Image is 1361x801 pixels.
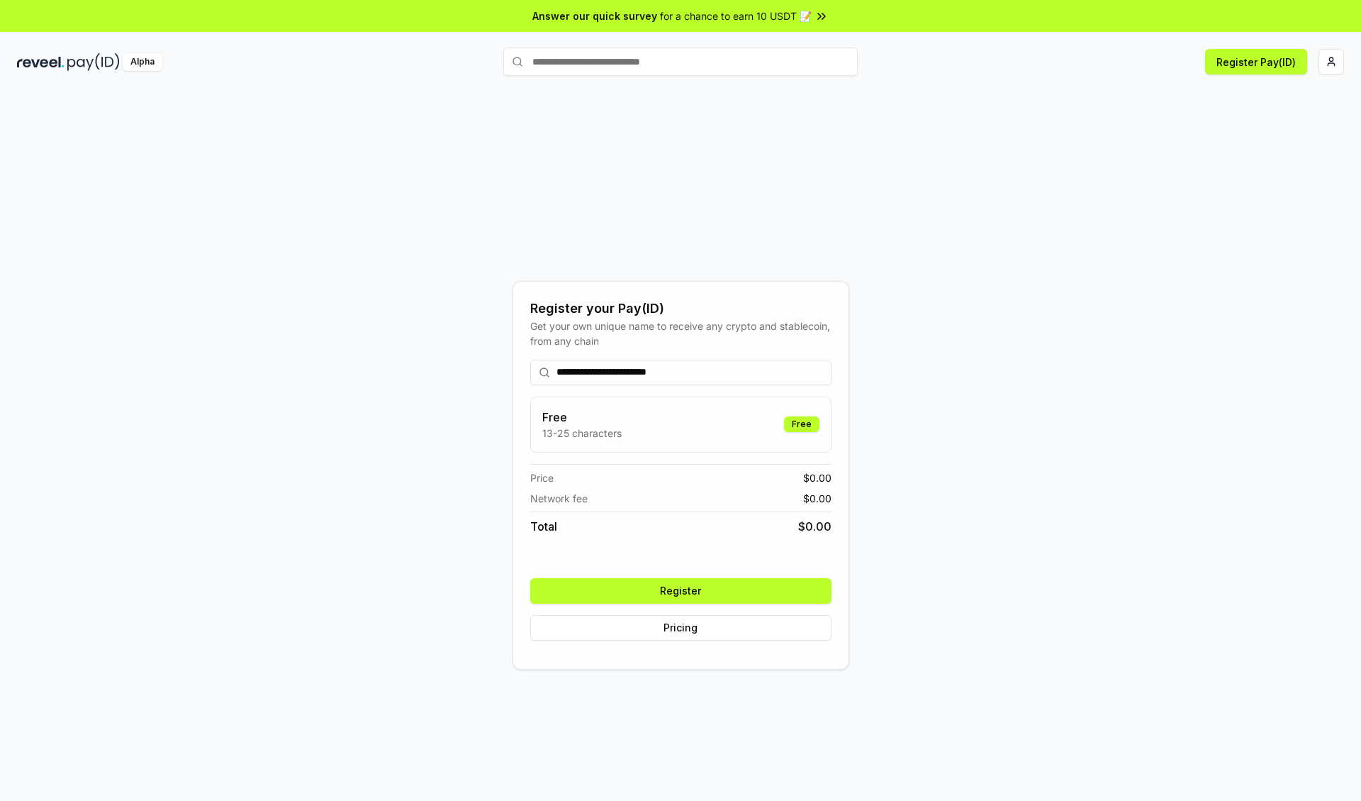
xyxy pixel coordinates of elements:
[530,299,831,319] div: Register your Pay(ID)
[798,518,831,535] span: $ 0.00
[532,9,657,23] span: Answer our quick survey
[803,491,831,506] span: $ 0.00
[784,416,819,432] div: Free
[542,409,622,426] h3: Free
[17,53,65,71] img: reveel_dark
[803,470,831,485] span: $ 0.00
[542,426,622,441] p: 13-25 characters
[660,9,812,23] span: for a chance to earn 10 USDT 📝
[530,319,831,348] div: Get your own unique name to receive any crypto and stablecoin, from any chain
[1205,49,1307,74] button: Register Pay(ID)
[530,491,588,506] span: Network fee
[530,615,831,641] button: Pricing
[530,470,554,485] span: Price
[530,518,557,535] span: Total
[123,53,162,71] div: Alpha
[67,53,120,71] img: pay_id
[530,578,831,604] button: Register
